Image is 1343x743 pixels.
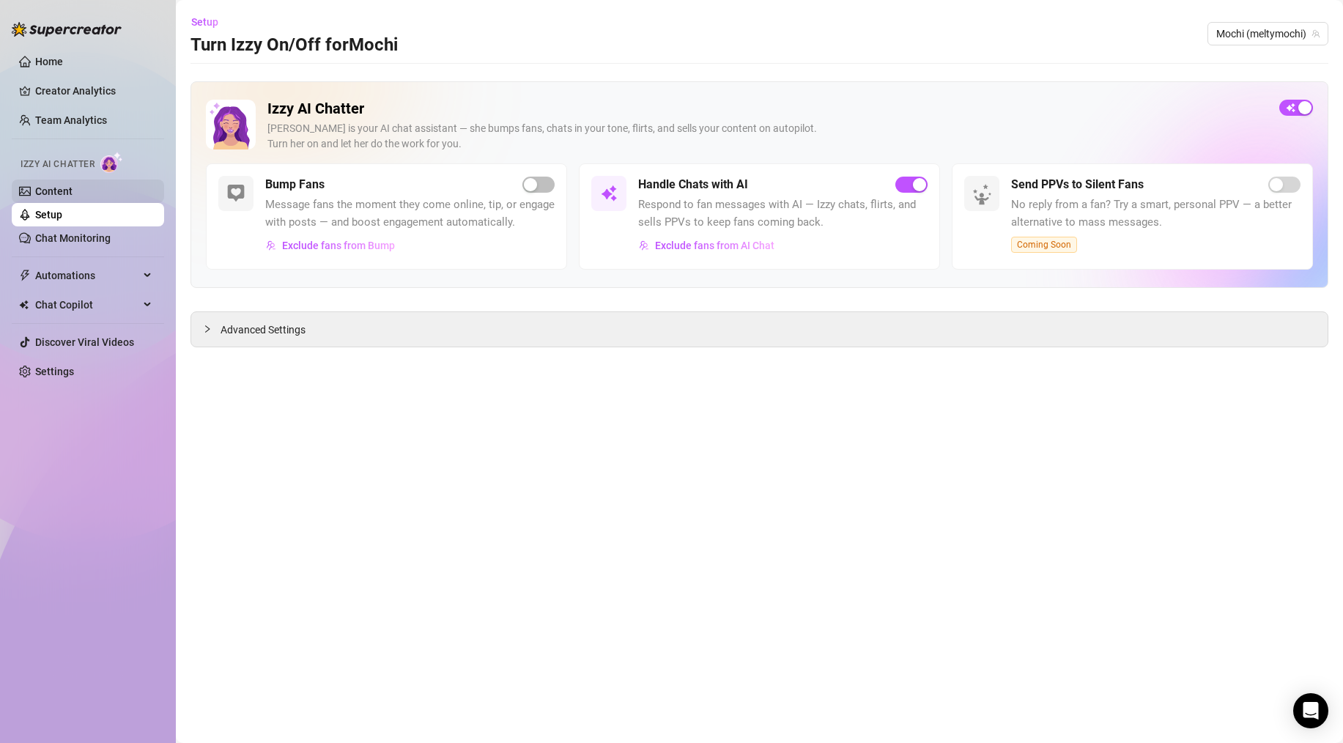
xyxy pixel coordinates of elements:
span: Exclude fans from AI Chat [655,240,774,251]
img: AI Chatter [100,152,123,173]
span: Chat Copilot [35,293,139,317]
span: collapsed [203,325,212,333]
h2: Izzy AI Chatter [267,100,1268,118]
button: Exclude fans from AI Chat [638,234,775,257]
span: Izzy AI Chatter [21,158,95,171]
span: Mochi (meltymochi) [1216,23,1320,45]
a: Setup [35,209,62,221]
span: Automations [35,264,139,287]
img: silent-fans-ppv-o-N6Mmdf.svg [972,184,996,207]
span: Exclude fans from Bump [282,240,395,251]
a: Team Analytics [35,114,107,126]
img: svg%3e [600,185,618,202]
span: Message fans the moment they come online, tip, or engage with posts — and boost engagement automa... [265,196,555,231]
span: Respond to fan messages with AI — Izzy chats, flirts, and sells PPVs to keep fans coming back. [638,196,928,231]
span: Setup [191,16,218,28]
img: svg%3e [227,185,245,202]
span: Coming Soon [1011,237,1077,253]
a: Settings [35,366,74,377]
button: Exclude fans from Bump [265,234,396,257]
button: Setup [190,10,230,34]
a: Content [35,185,73,197]
div: [PERSON_NAME] is your AI chat assistant — she bumps fans, chats in your tone, flirts, and sells y... [267,121,1268,152]
div: collapsed [203,321,221,337]
img: svg%3e [266,240,276,251]
h5: Bump Fans [265,176,325,193]
a: Creator Analytics [35,79,152,103]
a: Chat Monitoring [35,232,111,244]
div: Open Intercom Messenger [1293,693,1328,728]
a: Discover Viral Videos [35,336,134,348]
span: No reply from a fan? Try a smart, personal PPV — a better alternative to mass messages. [1011,196,1301,231]
h5: Send PPVs to Silent Fans [1011,176,1144,193]
span: Advanced Settings [221,322,306,338]
img: Chat Copilot [19,300,29,310]
img: Izzy AI Chatter [206,100,256,149]
a: Home [35,56,63,67]
img: logo-BBDzfeDw.svg [12,22,122,37]
span: team [1311,29,1320,38]
img: svg%3e [639,240,649,251]
span: thunderbolt [19,270,31,281]
h5: Handle Chats with AI [638,176,748,193]
h3: Turn Izzy On/Off for Mochi [190,34,398,57]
